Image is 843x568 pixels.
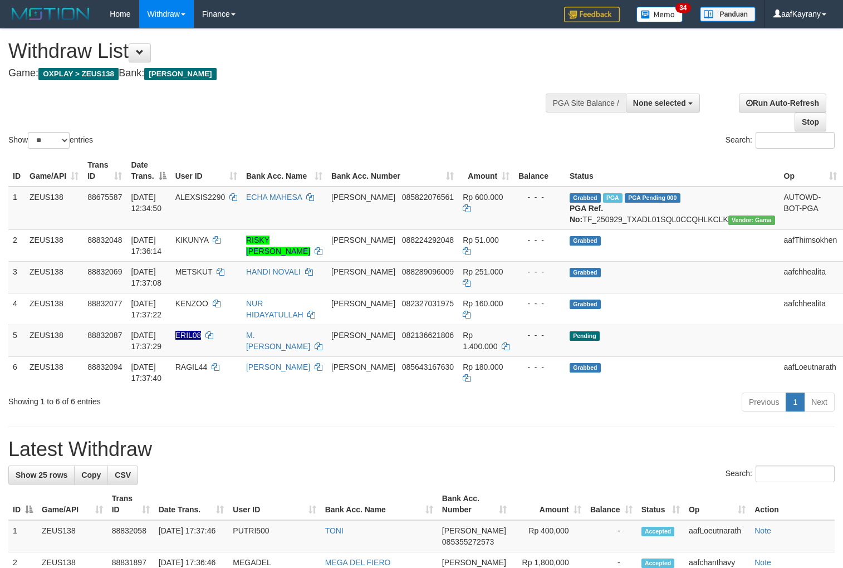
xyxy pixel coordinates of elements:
span: [PERSON_NAME] [442,526,506,535]
span: Copy 088289096009 to clipboard [402,267,454,276]
td: ZEUS138 [25,229,83,261]
a: 1 [786,393,805,412]
span: OXPLAY > ZEUS138 [38,68,119,80]
span: Rp 160.000 [463,299,503,308]
b: PGA Ref. No: [570,204,603,224]
td: 1 [8,520,37,552]
th: Amount: activate to sort column ascending [458,155,514,187]
label: Show entries [8,132,93,149]
img: MOTION_logo.png [8,6,93,22]
div: - - - [518,298,561,309]
span: Rp 251.000 [463,267,503,276]
select: Showentries [28,132,70,149]
td: aafThimsokhen [780,229,842,261]
a: M. [PERSON_NAME] [246,331,310,351]
div: - - - [518,330,561,341]
label: Search: [726,132,835,149]
a: Previous [742,393,786,412]
span: [DATE] 17:37:08 [131,267,161,287]
span: [PERSON_NAME] [331,331,395,340]
span: Vendor URL: https://trx31.1velocity.biz [728,216,775,225]
span: Grabbed [570,363,601,373]
span: ALEXSIS2290 [175,193,226,202]
span: Rp 1.400.000 [463,331,497,351]
th: Balance: activate to sort column ascending [586,488,637,520]
span: Pending [570,331,600,341]
td: Rp 400,000 [511,520,586,552]
h1: Latest Withdraw [8,438,835,461]
span: [PERSON_NAME] [442,558,506,567]
td: aafchhealita [780,261,842,293]
td: 88832058 [107,520,154,552]
span: Grabbed [570,300,601,309]
a: ECHA MAHESA [246,193,302,202]
span: [DATE] 17:37:29 [131,331,161,351]
span: Copy 085643167630 to clipboard [402,363,454,371]
td: ZEUS138 [37,520,107,552]
td: ZEUS138 [25,293,83,325]
td: - [586,520,637,552]
a: Note [754,558,771,567]
img: Feedback.jpg [564,7,620,22]
div: Showing 1 to 6 of 6 entries [8,391,343,407]
span: [DATE] 12:34:50 [131,193,161,213]
span: METSKUT [175,267,213,276]
h1: Withdraw List [8,40,551,62]
span: Copy [81,471,101,479]
a: Next [804,393,835,412]
td: aafchhealita [780,293,842,325]
td: ZEUS138 [25,261,83,293]
th: Bank Acc. Name: activate to sort column ascending [242,155,327,187]
th: Game/API: activate to sort column ascending [25,155,83,187]
th: Bank Acc. Name: activate to sort column ascending [321,488,438,520]
span: 88832069 [87,267,122,276]
a: Run Auto-Refresh [739,94,826,112]
span: Rp 51.000 [463,236,499,244]
a: Note [754,526,771,535]
th: Trans ID: activate to sort column ascending [83,155,126,187]
span: [DATE] 17:36:14 [131,236,161,256]
th: Bank Acc. Number: activate to sort column ascending [438,488,511,520]
span: Copy 082327031975 to clipboard [402,299,454,308]
img: panduan.png [700,7,756,22]
td: 5 [8,325,25,356]
td: aafLoeutnarath [684,520,750,552]
button: None selected [626,94,700,112]
span: [PERSON_NAME] [331,363,395,371]
td: 3 [8,261,25,293]
input: Search: [756,132,835,149]
span: Rp 600.000 [463,193,503,202]
th: Op: activate to sort column ascending [780,155,842,187]
span: [PERSON_NAME] [331,193,395,202]
td: [DATE] 17:37:46 [154,520,229,552]
span: 88675587 [87,193,122,202]
a: Stop [795,112,826,131]
td: ZEUS138 [25,356,83,388]
a: HANDI NOVALI [246,267,301,276]
a: Copy [74,466,108,484]
span: Copy 082136621806 to clipboard [402,331,454,340]
th: Date Trans.: activate to sort column descending [126,155,170,187]
th: Op: activate to sort column ascending [684,488,750,520]
a: TONI [325,526,344,535]
span: 88832094 [87,363,122,371]
div: - - - [518,266,561,277]
th: ID: activate to sort column descending [8,488,37,520]
span: KENZOO [175,299,208,308]
span: [PERSON_NAME] [331,267,395,276]
td: 1 [8,187,25,230]
td: ZEUS138 [25,187,83,230]
th: Date Trans.: activate to sort column ascending [154,488,229,520]
img: Button%20Memo.svg [636,7,683,22]
td: ZEUS138 [25,325,83,356]
span: [DATE] 17:37:40 [131,363,161,383]
span: CSV [115,471,131,479]
span: KIKUNYA [175,236,209,244]
div: - - - [518,192,561,203]
span: Copy 085822076561 to clipboard [402,193,454,202]
span: None selected [633,99,686,107]
span: [PERSON_NAME] [331,299,395,308]
span: Copy 088224292048 to clipboard [402,236,454,244]
a: NUR HIDAYATULLAH [246,299,303,319]
a: [PERSON_NAME] [246,363,310,371]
